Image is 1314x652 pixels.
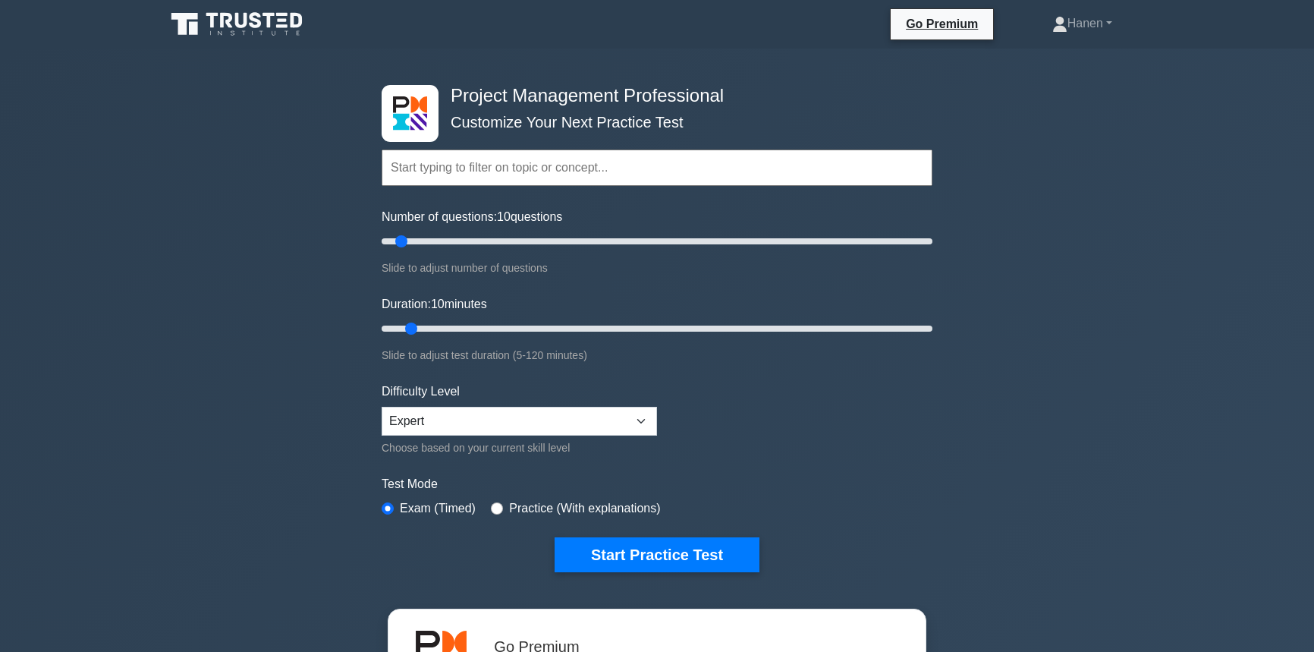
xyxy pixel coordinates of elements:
[445,85,858,107] h4: Project Management Professional
[382,208,562,226] label: Number of questions: questions
[897,14,987,33] a: Go Premium
[382,346,932,364] div: Slide to adjust test duration (5-120 minutes)
[509,499,660,518] label: Practice (With explanations)
[431,298,445,310] span: 10
[382,475,932,493] label: Test Mode
[1016,8,1149,39] a: Hanen
[400,499,476,518] label: Exam (Timed)
[382,295,487,313] label: Duration: minutes
[382,259,932,277] div: Slide to adjust number of questions
[382,150,932,186] input: Start typing to filter on topic or concept...
[497,210,511,223] span: 10
[555,537,759,572] button: Start Practice Test
[382,439,657,457] div: Choose based on your current skill level
[382,383,460,401] label: Difficulty Level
